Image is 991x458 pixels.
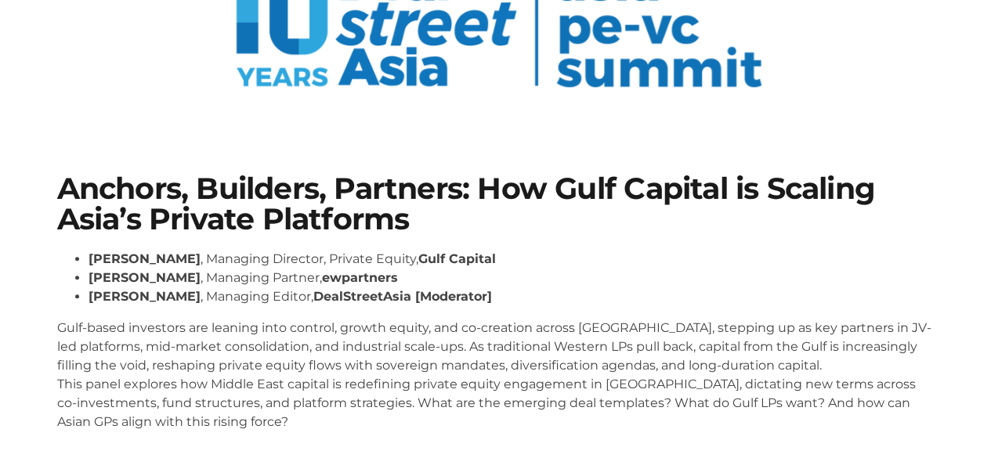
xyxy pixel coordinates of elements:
[313,289,492,304] strong: DealStreetAsia [Moderator]
[89,251,201,266] strong: [PERSON_NAME]
[57,319,935,431] p: Gulf-based investors are leaning into control, growth equity, and co-creation across [GEOGRAPHIC_...
[89,250,935,269] li: , Managing Director, Private Equity,
[322,270,398,285] strong: ewpartners
[89,270,201,285] strong: [PERSON_NAME]
[89,287,935,306] li: , Managing Editor,
[57,174,935,234] h1: Anchors, Builders, Partners: How Gulf Capital is Scaling Asia’s Private Platforms
[89,289,201,304] strong: [PERSON_NAME]
[89,269,935,287] li: , Managing Partner,
[418,251,496,266] strong: Gulf Capital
